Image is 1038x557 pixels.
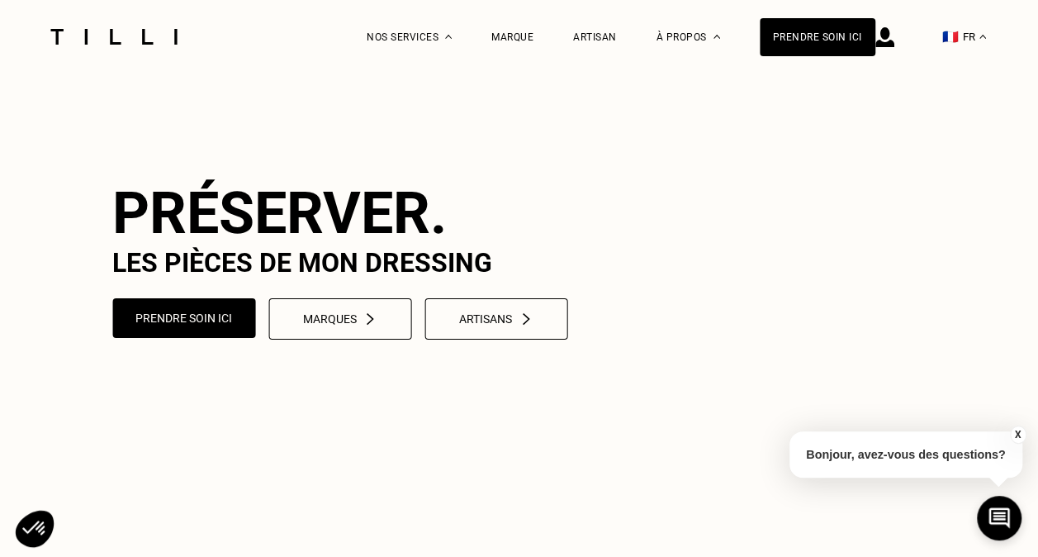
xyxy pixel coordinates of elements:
div: Artisans [459,312,533,326]
img: Menu déroulant [445,35,452,39]
img: chevron [363,312,377,326]
img: icône connexion [875,27,894,47]
button: Marqueschevron [268,298,411,340]
img: Logo du service de couturière Tilli [45,29,183,45]
img: Menu déroulant à propos [713,35,720,39]
p: Bonjour, avez-vous des questions? [789,431,1022,478]
button: Artisanschevron [424,298,567,340]
img: chevron [519,312,533,326]
a: Artisan [573,31,617,43]
div: Marques [303,312,377,326]
img: menu déroulant [979,35,986,39]
a: Prendre soin ici [760,18,875,56]
a: Marque [491,31,533,43]
span: 🇫🇷 [942,29,959,45]
button: Prendre soin ici [112,298,255,338]
a: Prendre soin ici [112,298,255,340]
button: X [1009,426,1026,444]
